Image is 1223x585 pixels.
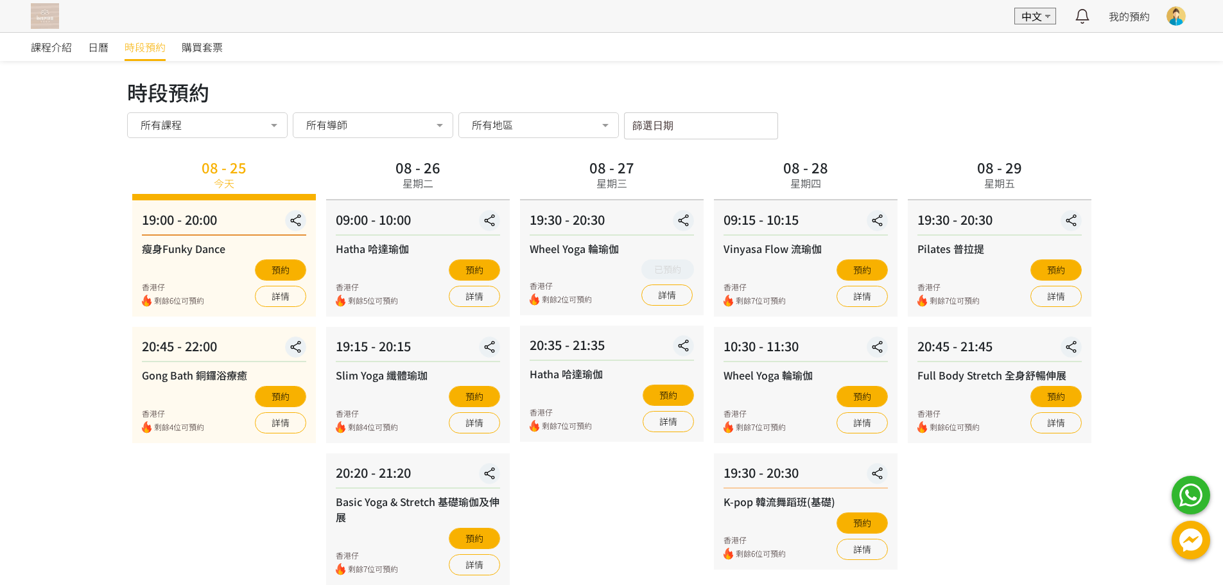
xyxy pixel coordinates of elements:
[530,335,694,361] div: 20:35 - 21:35
[837,412,888,433] a: 詳情
[837,286,888,307] a: 詳情
[724,463,888,489] div: 19:30 - 20:30
[336,241,500,256] div: Hatha 哈達瑜伽
[88,39,108,55] span: 日曆
[624,112,778,139] input: 篩選日期
[141,118,182,131] span: 所有課程
[125,39,166,55] span: 時段預約
[336,295,345,307] img: fire.png
[449,386,500,407] button: 預約
[31,39,72,55] span: 課程介紹
[255,286,306,307] a: 詳情
[984,175,1015,191] div: 星期五
[142,241,306,256] div: 瘦身Funky Dance
[596,175,627,191] div: 星期三
[837,259,888,281] button: 預約
[336,336,500,362] div: 19:15 - 20:15
[643,411,694,432] a: 詳情
[1030,412,1082,433] a: 詳情
[837,539,888,560] a: 詳情
[589,160,634,174] div: 08 - 27
[449,554,500,575] a: 詳情
[724,408,786,419] div: 香港仔
[182,39,223,55] span: 購買套票
[472,118,513,131] span: 所有地區
[1030,259,1082,281] button: 預約
[530,420,539,432] img: fire.png
[255,412,306,433] a: 詳情
[917,408,980,419] div: 香港仔
[917,336,1082,362] div: 20:45 - 21:45
[31,33,72,61] a: 課程介紹
[348,421,398,433] span: 剩餘4位可預約
[142,281,204,293] div: 香港仔
[724,295,733,307] img: fire.png
[724,281,786,293] div: 香港仔
[449,286,500,307] a: 詳情
[530,293,539,306] img: fire.png
[31,3,59,29] img: T57dtJh47iSJKDtQ57dN6xVUMYY2M0XQuGF02OI4.png
[917,367,1082,383] div: Full Body Stretch 全身舒暢伸展
[724,548,733,560] img: fire.png
[643,385,694,406] button: 預約
[530,366,694,381] div: Hatha 哈達瑜伽
[530,406,592,418] div: 香港仔
[142,408,204,419] div: 香港仔
[542,420,592,432] span: 剩餘7位可預約
[530,210,694,236] div: 19:30 - 20:30
[336,408,398,419] div: 香港仔
[88,33,108,61] a: 日曆
[449,259,500,281] button: 預約
[336,463,500,489] div: 20:20 - 21:20
[336,550,398,561] div: 香港仔
[837,386,888,407] button: 預約
[783,160,828,174] div: 08 - 28
[142,336,306,362] div: 20:45 - 22:00
[125,33,166,61] a: 時段預約
[724,494,888,509] div: K-pop 韓流舞蹈班(基礎)
[917,421,927,433] img: fire.png
[930,295,980,307] span: 剩餘7位可預約
[724,421,733,433] img: fire.png
[154,421,204,433] span: 剩餘4位可預約
[306,118,347,131] span: 所有導師
[449,528,500,549] button: 預約
[336,367,500,383] div: Slim Yoga 纖體瑜珈
[930,421,980,433] span: 剩餘6位可預約
[127,76,1097,107] div: 時段預約
[255,386,306,407] button: 預約
[917,281,980,293] div: 香港仔
[724,367,888,383] div: Wheel Yoga 輪瑜伽
[542,293,592,306] span: 剩餘2位可預約
[336,421,345,433] img: fire.png
[1109,8,1150,24] a: 我的預約
[736,295,786,307] span: 剩餘7位可預約
[917,210,1082,236] div: 19:30 - 20:30
[336,281,398,293] div: 香港仔
[142,210,306,236] div: 19:00 - 20:00
[641,259,694,279] button: 已預約
[917,241,1082,256] div: Pilates 普拉提
[449,412,500,433] a: 詳情
[255,259,306,281] button: 預約
[214,175,234,191] div: 今天
[142,367,306,383] div: Gong Bath 銅鑼浴療癒
[142,421,152,433] img: fire.png
[724,336,888,362] div: 10:30 - 11:30
[530,241,694,256] div: Wheel Yoga 輪瑜伽
[790,175,821,191] div: 星期四
[736,421,786,433] span: 剩餘7位可預約
[336,210,500,236] div: 09:00 - 10:00
[182,33,223,61] a: 購買套票
[336,563,345,575] img: fire.png
[154,295,204,307] span: 剩餘6位可預約
[348,563,398,575] span: 剩餘7位可預約
[1030,286,1082,307] a: 詳情
[336,494,500,525] div: Basic Yoga & Stretch 基礎瑜伽及伸展
[202,160,247,174] div: 08 - 25
[1030,386,1082,407] button: 預約
[736,548,786,560] span: 剩餘6位可預約
[395,160,440,174] div: 08 - 26
[403,175,433,191] div: 星期二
